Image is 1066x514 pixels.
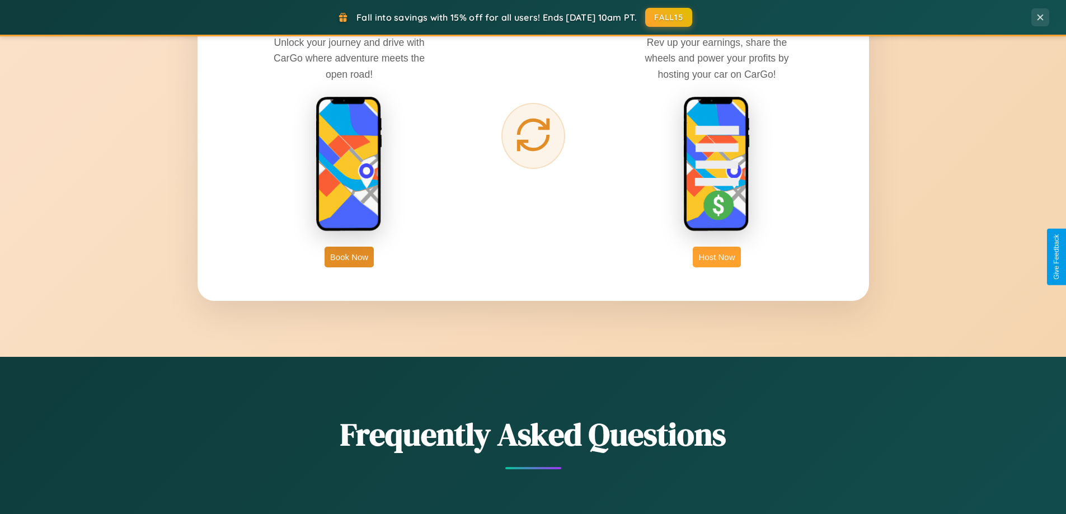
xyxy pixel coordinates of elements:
button: Book Now [325,247,374,267]
button: FALL15 [645,8,692,27]
span: Fall into savings with 15% off for all users! Ends [DATE] 10am PT. [356,12,637,23]
h2: Frequently Asked Questions [198,413,869,456]
img: host phone [683,96,750,233]
p: Unlock your journey and drive with CarGo where adventure meets the open road! [265,35,433,82]
button: Host Now [693,247,740,267]
div: Give Feedback [1053,234,1060,280]
p: Rev up your earnings, share the wheels and power your profits by hosting your car on CarGo! [633,35,801,82]
img: rent phone [316,96,383,233]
